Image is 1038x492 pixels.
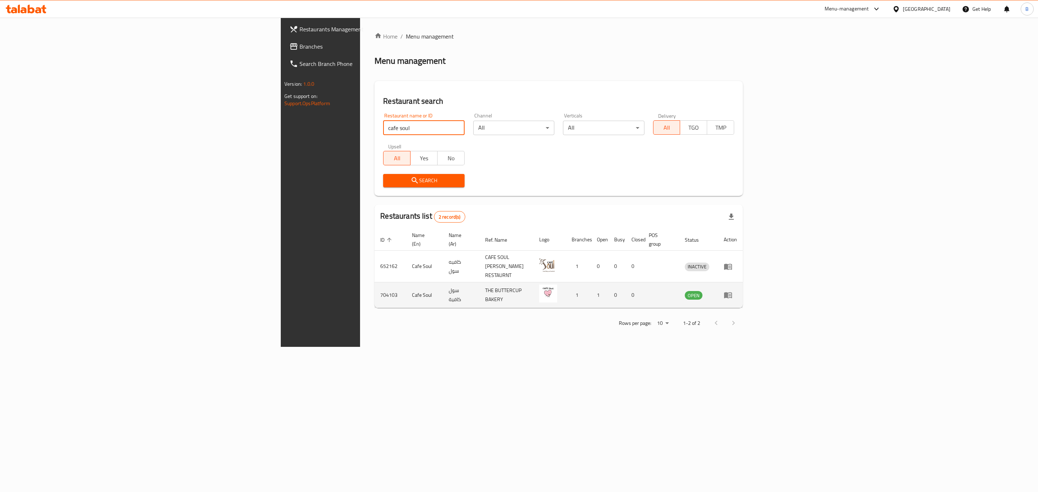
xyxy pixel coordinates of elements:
[685,291,702,300] div: OPEN
[653,120,680,135] button: All
[383,151,411,165] button: All
[284,99,330,108] a: Support.OpsPlatform
[566,229,591,251] th: Branches
[374,32,743,41] nav: breadcrumb
[383,174,464,187] button: Search
[284,91,318,101] span: Get support on:
[591,282,608,308] td: 1
[654,318,671,329] div: Rows per page:
[300,59,448,68] span: Search Branch Phone
[685,291,702,300] span: OPEN
[685,263,709,271] span: INACTIVE
[413,153,435,164] span: Yes
[626,282,643,308] td: 0
[707,120,734,135] button: TMP
[566,282,591,308] td: 1
[903,5,950,13] div: [GEOGRAPHIC_DATA]
[656,122,678,133] span: All
[412,231,434,248] span: Name (En)
[683,319,700,328] p: 1-2 of 2
[440,153,462,164] span: No
[284,79,302,89] span: Version:
[300,42,448,51] span: Branches
[380,236,394,244] span: ID
[383,96,734,107] h2: Restaurant search
[443,251,479,282] td: كافيه سول
[449,231,471,248] span: Name (Ar)
[608,229,626,251] th: Busy
[608,251,626,282] td: 0
[473,121,554,135] div: All
[434,214,465,220] span: 2 record(s)
[723,208,740,225] div: Export file
[658,113,676,118] label: Delivery
[380,211,465,223] h2: Restaurants list
[685,236,708,244] span: Status
[284,38,454,55] a: Branches
[626,251,643,282] td: 0
[410,151,438,165] button: Yes
[533,229,566,251] th: Logo
[619,319,651,328] p: Rows per page:
[718,229,743,251] th: Action
[608,282,626,308] td: 0
[724,291,737,299] div: Menu
[1025,5,1029,13] span: B
[563,121,644,135] div: All
[374,229,743,308] table: enhanced table
[303,79,314,89] span: 1.0.0
[284,55,454,72] a: Search Branch Phone
[539,285,557,303] img: Cafe Soul
[591,229,608,251] th: Open
[485,236,516,244] span: Ref. Name
[680,120,707,135] button: TGO
[386,153,408,164] span: All
[591,251,608,282] td: 0
[479,282,533,308] td: THE BUTTERCUP BAKERY
[443,282,479,308] td: سول كافية
[566,251,591,282] td: 1
[389,176,458,185] span: Search
[300,25,448,33] span: Restaurants Management
[284,21,454,38] a: Restaurants Management
[437,151,465,165] button: No
[383,121,464,135] input: Search for restaurant name or ID..
[539,256,557,274] img: Cafe Soul
[724,262,737,271] div: Menu
[626,229,643,251] th: Closed
[479,251,533,282] td: CAFE SOUL [PERSON_NAME] RESTAURNT
[710,122,731,133] span: TMP
[683,122,704,133] span: TGO
[649,231,670,248] span: POS group
[434,211,465,223] div: Total records count
[825,5,869,13] div: Menu-management
[388,144,402,149] label: Upsell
